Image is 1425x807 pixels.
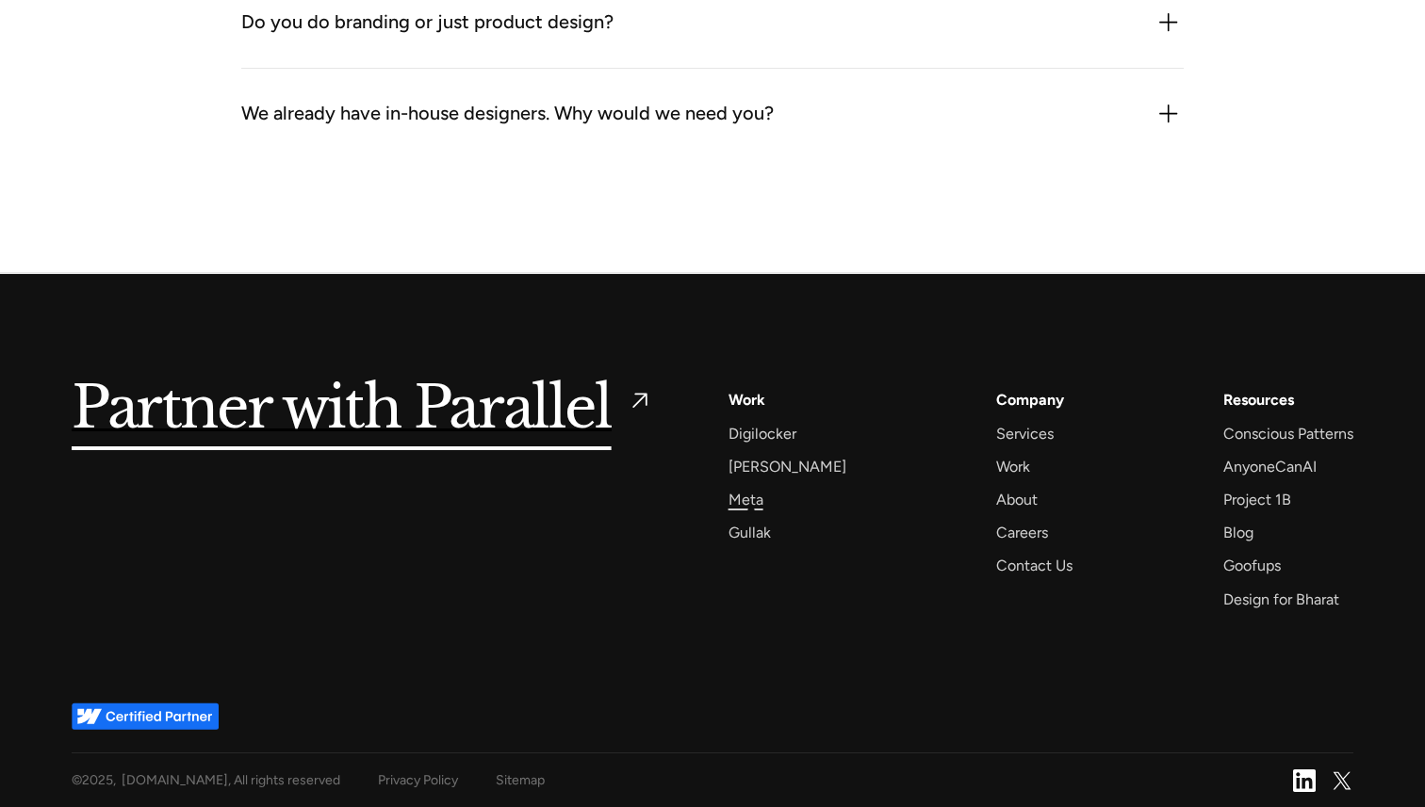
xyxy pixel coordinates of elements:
[1223,520,1253,545] a: Blog
[241,8,614,38] div: Do you do branding or just product design?
[1223,487,1291,512] a: Project 1B
[82,772,113,788] span: 2025
[1223,387,1294,412] div: Resources
[496,768,545,792] a: Sitemap
[72,387,612,430] h5: Partner with Parallel
[241,99,774,129] div: We already have in-house designers. Why would we need you?
[72,387,653,430] a: Partner with Parallel
[729,487,763,512] a: Meta
[996,387,1064,412] a: Company
[1223,421,1353,446] a: Conscious Patterns
[996,553,1073,578] a: Contact Us
[378,768,458,792] a: Privacy Policy
[996,487,1038,512] a: About
[729,454,846,479] a: [PERSON_NAME]
[996,421,1054,446] a: Services
[1223,553,1281,578] a: Goofups
[729,421,796,446] a: Digilocker
[729,387,765,412] a: Work
[996,520,1048,545] a: Careers
[996,454,1030,479] a: Work
[1223,587,1339,612] a: Design for Bharat
[1223,454,1317,479] a: AnyoneCanAI
[729,520,771,545] a: Gullak
[72,768,340,792] div: © , [DOMAIN_NAME], All rights reserved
